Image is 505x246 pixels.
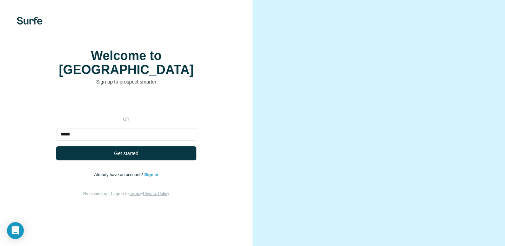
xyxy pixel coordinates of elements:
[7,222,24,239] div: Open Intercom Messenger
[56,146,196,160] button: Get started
[94,172,144,177] span: Already have an account?
[115,116,137,122] p: or
[129,191,140,196] a: Terms
[143,191,169,196] a: Privacy Policy
[56,49,196,77] h1: Welcome to [GEOGRAPHIC_DATA]
[83,191,169,196] span: By signing up, I agree to &
[53,96,200,111] iframe: Bouton "Se connecter avec Google"
[114,150,138,157] span: Get started
[144,172,158,177] a: Sign in
[56,78,196,85] p: Sign up to prospect smarter
[17,17,42,25] img: Surfe's logo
